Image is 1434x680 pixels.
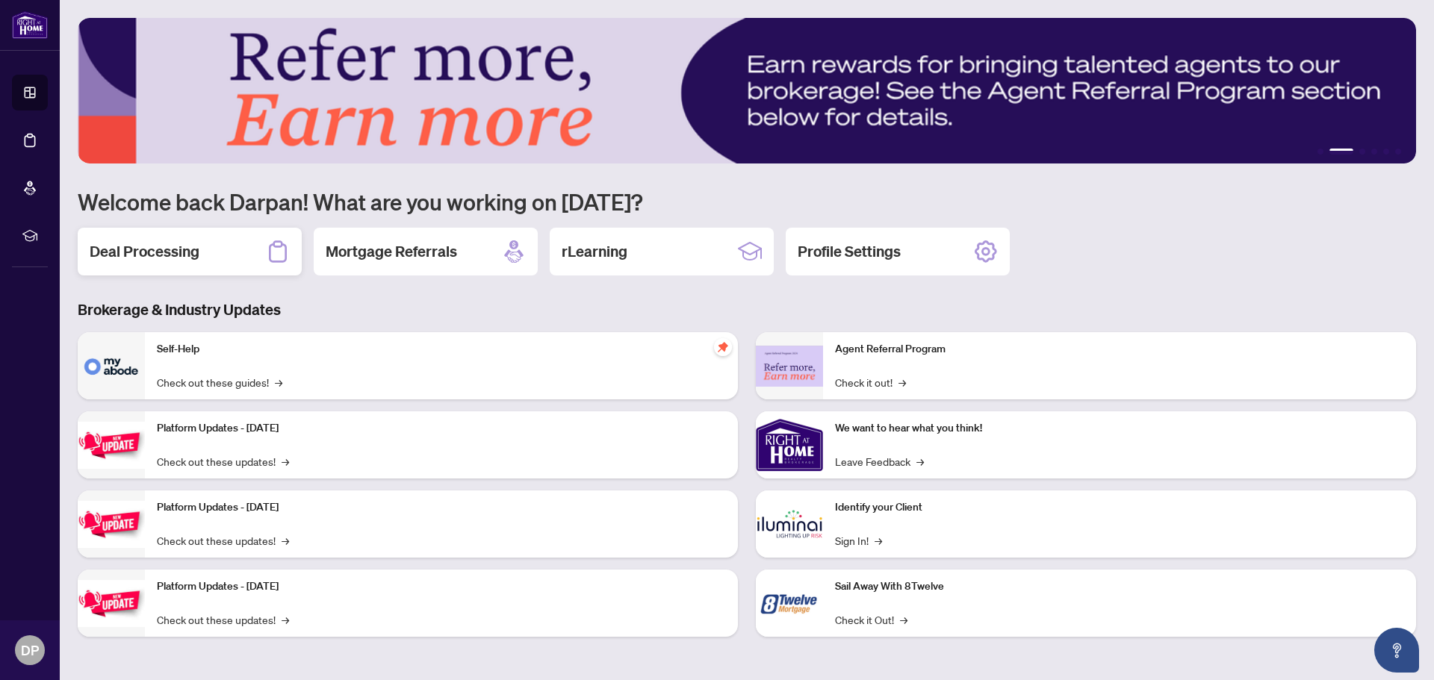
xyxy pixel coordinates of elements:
[1383,149,1389,155] button: 5
[714,338,732,356] span: pushpin
[835,499,1404,516] p: Identify your Client
[835,453,924,470] a: Leave Feedback→
[157,374,282,390] a: Check out these guides!→
[157,341,726,358] p: Self-Help
[326,241,457,262] h2: Mortgage Referrals
[835,420,1404,437] p: We want to hear what you think!
[1359,149,1365,155] button: 3
[78,580,145,627] img: Platform Updates - June 23, 2025
[900,611,907,628] span: →
[78,18,1416,163] img: Slide 1
[835,374,906,390] a: Check it out!→
[78,299,1416,320] h3: Brokerage & Industry Updates
[835,611,907,628] a: Check it Out!→
[1374,628,1419,673] button: Open asap
[875,532,882,549] span: →
[798,241,901,262] h2: Profile Settings
[916,453,924,470] span: →
[90,241,199,262] h2: Deal Processing
[275,374,282,390] span: →
[562,241,627,262] h2: rLearning
[157,611,289,628] a: Check out these updates!→
[12,11,48,39] img: logo
[756,490,823,558] img: Identify your Client
[78,501,145,548] img: Platform Updates - July 8, 2025
[898,374,906,390] span: →
[157,420,726,437] p: Platform Updates - [DATE]
[1317,149,1323,155] button: 1
[21,640,39,661] span: DP
[282,611,289,628] span: →
[835,341,1404,358] p: Agent Referral Program
[1329,149,1353,155] button: 2
[835,532,882,549] a: Sign In!→
[756,346,823,387] img: Agent Referral Program
[78,422,145,469] img: Platform Updates - July 21, 2025
[157,453,289,470] a: Check out these updates!→
[157,499,726,516] p: Platform Updates - [DATE]
[157,578,726,595] p: Platform Updates - [DATE]
[835,578,1404,595] p: Sail Away With 8Twelve
[1395,149,1401,155] button: 6
[756,570,823,637] img: Sail Away With 8Twelve
[157,532,289,549] a: Check out these updates!→
[282,532,289,549] span: →
[78,187,1416,216] h1: Welcome back Darpan! What are you working on [DATE]?
[78,332,145,399] img: Self-Help
[756,411,823,478] img: We want to hear what you think!
[282,453,289,470] span: →
[1371,149,1377,155] button: 4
